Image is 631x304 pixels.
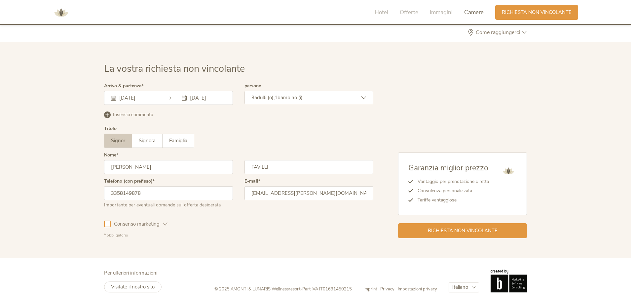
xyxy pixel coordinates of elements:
img: Brandnamic GmbH | Leading Hospitality Solutions [491,270,527,292]
span: Part.IVA IT01691450215 [302,286,352,292]
div: * obbligatorio [104,233,373,238]
div: Titolo [104,126,117,131]
label: persone [244,84,261,88]
span: bambino (i) [278,94,303,101]
span: Garanzia miglior prezzo [408,163,488,173]
label: Telefono (con prefisso) [104,179,155,184]
label: Arrivo & partenza [104,84,144,88]
label: E-mail [244,179,260,184]
div: Importante per eventuali domande sull’offerta desiderata [104,200,233,208]
input: Partenza [188,95,226,101]
span: © 2025 AMONTI & LUNARIS Wellnessresort [214,286,300,292]
span: adulti (o), [254,94,275,101]
span: Richiesta non vincolante [502,9,572,16]
li: Vantaggio per prenotazione diretta [413,177,489,186]
span: Richiesta non vincolante [428,227,498,234]
input: Arrivo [118,95,155,101]
li: Tariffe vantaggiose [413,195,489,205]
img: AMONTI & LUNARIS Wellnessresort [500,163,517,179]
span: Per ulteriori informazioni [104,270,157,276]
span: Signora [139,137,156,144]
a: AMONTI & LUNARIS Wellnessresort [51,10,71,15]
span: Privacy [380,286,394,292]
img: AMONTI & LUNARIS Wellnessresort [51,3,71,22]
input: E-mail [244,186,373,200]
span: Camere [464,9,484,16]
span: Famiglia [169,137,187,144]
span: Consenso marketing [111,221,163,228]
span: 3 [251,94,254,101]
span: Visitate il nostro sito [111,283,155,290]
input: Cognome [244,160,373,174]
span: Inserisci commento [113,111,153,118]
a: Visitate il nostro sito [104,282,162,292]
span: Signor [111,137,125,144]
a: Imprint [363,286,380,292]
span: La vostra richiesta non vincolante [104,62,245,75]
a: Impostazioni privacy [398,286,437,292]
span: Imprint [363,286,377,292]
span: - [300,286,302,292]
li: Consulenza personalizzata [413,186,489,195]
input: Nome [104,160,233,174]
span: 1 [275,94,278,101]
input: Telefono (con prefisso) [104,186,233,200]
label: Nome [104,153,118,157]
span: Offerte [400,9,418,16]
a: Privacy [380,286,398,292]
span: Come raggiungerci [474,30,522,35]
span: Hotel [375,9,388,16]
span: Immagini [430,9,453,16]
